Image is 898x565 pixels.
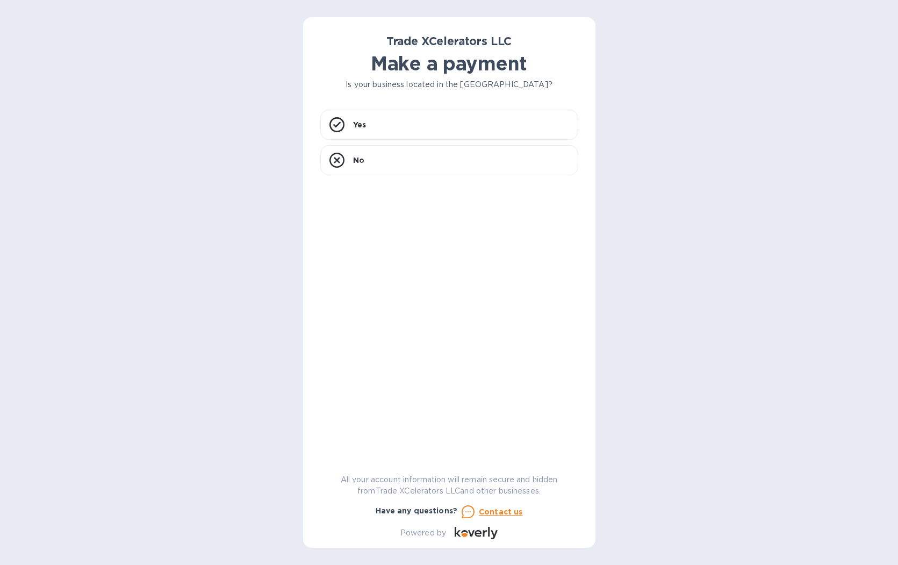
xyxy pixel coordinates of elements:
p: Powered by [400,527,446,539]
b: Have any questions? [376,506,458,515]
b: Trade XCelerators LLC [386,34,512,48]
h1: Make a payment [320,52,578,75]
p: Yes [353,119,366,130]
p: No [353,155,364,166]
p: Is your business located in the [GEOGRAPHIC_DATA]? [320,79,578,90]
p: All your account information will remain secure and hidden from Trade XCelerators LLC and other b... [320,474,578,497]
u: Contact us [479,507,523,516]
